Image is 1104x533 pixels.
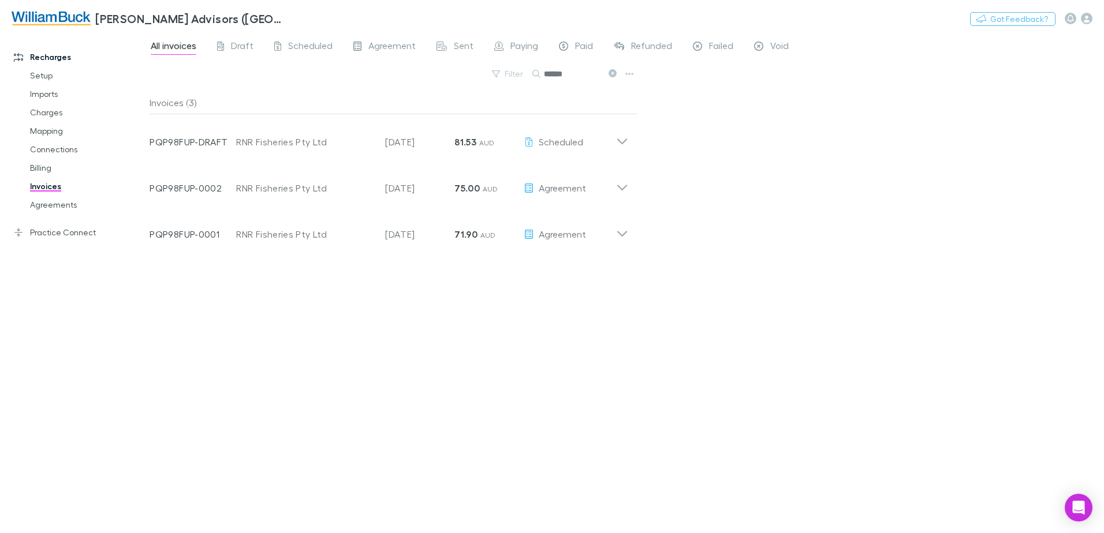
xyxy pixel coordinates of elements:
a: Mapping [18,122,156,140]
span: Failed [709,40,733,55]
div: Open Intercom Messenger [1065,494,1092,521]
span: Void [770,40,789,55]
p: [DATE] [385,227,454,241]
button: Filter [486,67,530,81]
div: PQP98FUP-0002RNR Fisheries Pty Ltd[DATE]75.00 AUDAgreement [140,160,637,207]
p: PQP98FUP-0001 [150,227,236,241]
a: Connections [18,140,156,159]
span: Scheduled [288,40,333,55]
button: Got Feedback? [970,12,1055,26]
span: Agreement [539,228,586,239]
span: Refunded [631,40,672,55]
div: RNR Fisheries Pty Ltd [236,227,374,241]
span: Paying [510,40,538,55]
span: Agreement [539,182,586,193]
a: Charges [18,103,156,122]
div: RNR Fisheries Pty Ltd [236,135,374,149]
p: PQP98FUP-DRAFT [150,135,236,149]
p: PQP98FUP-0002 [150,181,236,195]
span: AUD [483,185,498,193]
strong: 81.53 [454,136,476,148]
a: Invoices [18,177,156,196]
a: Setup [18,66,156,85]
strong: 71.90 [454,228,478,240]
img: William Buck Advisors (WA) Pty Ltd's Logo [12,12,91,25]
p: [DATE] [385,181,454,195]
span: Paid [575,40,593,55]
h3: [PERSON_NAME] Advisors ([GEOGRAPHIC_DATA]) Pty Ltd [95,12,286,25]
span: Sent [454,40,473,55]
span: Draft [231,40,253,55]
div: PQP98FUP-DRAFTRNR Fisheries Pty Ltd[DATE]81.53 AUDScheduled [140,114,637,160]
a: Imports [18,85,156,103]
a: Practice Connect [2,223,156,242]
p: [DATE] [385,135,454,149]
span: AUD [480,231,496,239]
a: Recharges [2,48,156,66]
span: AUD [479,138,495,147]
strong: 75.00 [454,182,480,194]
div: PQP98FUP-0001RNR Fisheries Pty Ltd[DATE]71.90 AUDAgreement [140,207,637,253]
div: RNR Fisheries Pty Ltd [236,181,374,195]
span: Agreement [368,40,416,55]
span: Scheduled [539,136,583,147]
a: Billing [18,159,156,177]
a: Agreements [18,196,156,214]
a: [PERSON_NAME] Advisors ([GEOGRAPHIC_DATA]) Pty Ltd [5,5,293,32]
span: All invoices [151,40,196,55]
